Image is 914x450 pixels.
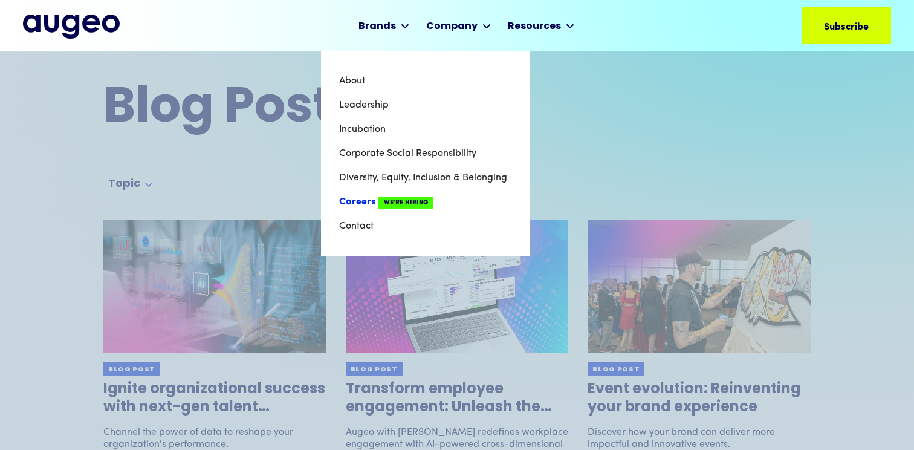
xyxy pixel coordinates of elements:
[23,15,120,39] a: home
[802,7,891,44] a: Subscribe
[339,166,512,190] a: Diversity, Equity, Inclusion & Belonging
[508,19,561,34] div: Resources
[426,19,478,34] div: Company
[339,93,512,117] a: Leadership
[23,15,120,39] img: Augeo's full logo in midnight blue.
[358,19,396,34] div: Brands
[339,190,512,214] a: CareersWe're Hiring
[339,214,512,238] a: Contact
[321,51,530,256] nav: Company
[339,69,512,93] a: About
[339,117,512,142] a: Incubation
[378,197,433,209] span: We're Hiring
[339,142,512,166] a: Corporate Social Responsibility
